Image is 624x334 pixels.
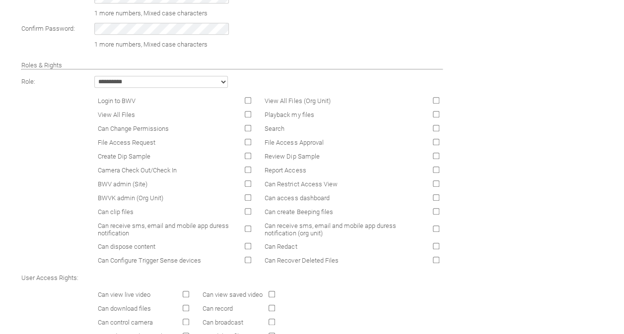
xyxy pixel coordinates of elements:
[98,291,150,298] span: Can view live video
[265,111,314,118] span: Playback my files
[98,208,134,216] span: Can clip files
[21,61,442,69] h4: Roles & Rights
[98,305,151,312] span: Can download files
[203,305,233,312] span: Can record
[94,41,208,48] span: 1 more numbers, Mixed case characters
[265,257,338,264] span: Can Recover Deleted Files
[98,111,135,118] span: View All Files
[98,222,229,237] span: Can receive sms, email and mobile app duress notification
[203,319,243,326] span: Can broadcast
[265,153,319,160] span: Review Dip Sample
[265,180,337,188] span: Can Restrict Access View
[98,319,153,326] span: Can control camera
[265,167,306,174] span: Report Access
[265,208,333,216] span: Can create Beeping files
[98,153,150,160] span: Create Dip Sample
[265,97,330,105] span: View All Files (Org Unit)
[94,9,208,17] span: 1 more numbers, Mixed case characters
[98,139,155,146] span: File Access Request
[265,139,323,146] span: File Access Approval
[98,167,177,174] span: Camera Check Out/Check In
[21,274,78,281] span: User Access Rights:
[98,194,163,202] span: BWVK admin (Org Unit)
[265,125,284,132] span: Search
[21,25,75,32] span: Confirm Password:
[265,194,329,202] span: Can access dashboard
[19,73,91,90] td: Role:
[203,291,263,298] span: Can view saved video
[98,243,155,250] span: Can dispose content
[98,97,136,105] span: Login to BWV
[98,257,201,264] span: Can Configure Trigger Sense devices
[265,243,297,250] span: Can Redact
[265,222,396,237] span: Can receive sms, email and mobile app duress notification (org unit)
[98,125,169,132] span: Can Change Permissions
[98,180,147,188] span: BWV admin (Site)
